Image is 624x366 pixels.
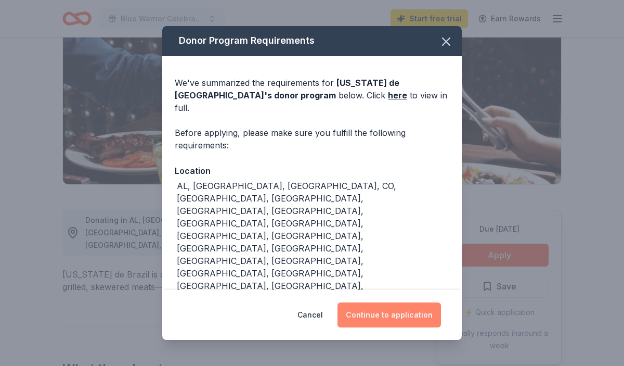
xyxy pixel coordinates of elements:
div: We've summarized the requirements for below. Click to view in full. [175,77,449,114]
div: Location [175,164,449,178]
div: Before applying, please make sure you fulfill the following requirements: [175,127,449,152]
div: AL, [GEOGRAPHIC_DATA], [GEOGRAPHIC_DATA], CO, [GEOGRAPHIC_DATA], [GEOGRAPHIC_DATA], [GEOGRAPHIC_D... [177,180,449,317]
button: Continue to application [337,302,441,327]
button: Cancel [297,302,323,327]
div: Donor Program Requirements [162,26,462,56]
a: here [388,89,407,102]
